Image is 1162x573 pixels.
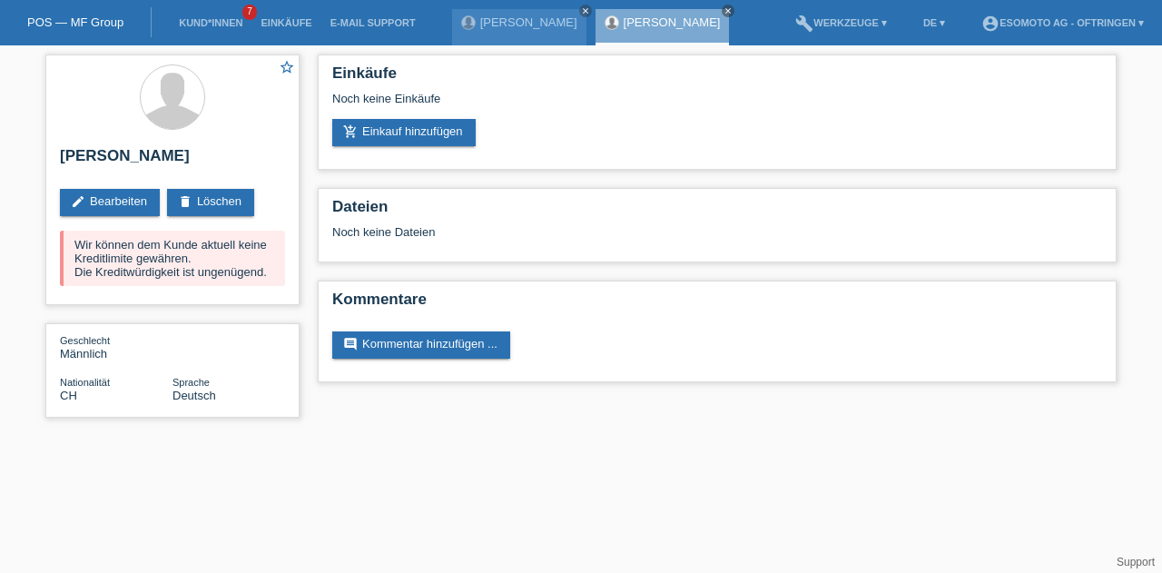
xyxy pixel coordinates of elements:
i: star_border [279,59,295,75]
i: delete [178,194,192,209]
span: Sprache [172,377,210,388]
h2: Einkäufe [332,64,1102,92]
span: 7 [242,5,257,20]
span: Geschlecht [60,335,110,346]
a: editBearbeiten [60,189,160,216]
a: Kund*innen [170,17,251,28]
i: add_shopping_cart [343,124,358,139]
i: close [581,6,590,15]
a: commentKommentar hinzufügen ... [332,331,510,359]
i: close [724,6,733,15]
a: add_shopping_cartEinkauf hinzufügen [332,119,476,146]
a: [PERSON_NAME] [624,15,721,29]
i: edit [71,194,85,209]
span: Schweiz [60,389,77,402]
div: Noch keine Dateien [332,225,887,239]
i: build [795,15,813,33]
h2: Dateien [332,198,1102,225]
a: close [579,5,592,17]
a: DE ▾ [914,17,954,28]
div: Männlich [60,333,172,361]
a: Einkäufe [251,17,320,28]
h2: [PERSON_NAME] [60,147,285,174]
a: star_border [279,59,295,78]
span: Nationalität [60,377,110,388]
a: close [722,5,734,17]
a: Support [1117,556,1155,568]
div: Wir können dem Kunde aktuell keine Kreditlimite gewähren. Die Kreditwürdigkeit ist ungenügend. [60,231,285,286]
a: POS — MF Group [27,15,123,29]
i: comment [343,337,358,351]
a: account_circleEsomoto AG - Oftringen ▾ [972,17,1153,28]
a: deleteLöschen [167,189,254,216]
a: [PERSON_NAME] [480,15,577,29]
a: E-Mail Support [321,17,425,28]
i: account_circle [981,15,1000,33]
h2: Kommentare [332,291,1102,318]
a: buildWerkzeuge ▾ [786,17,896,28]
span: Deutsch [172,389,216,402]
div: Noch keine Einkäufe [332,92,1102,119]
